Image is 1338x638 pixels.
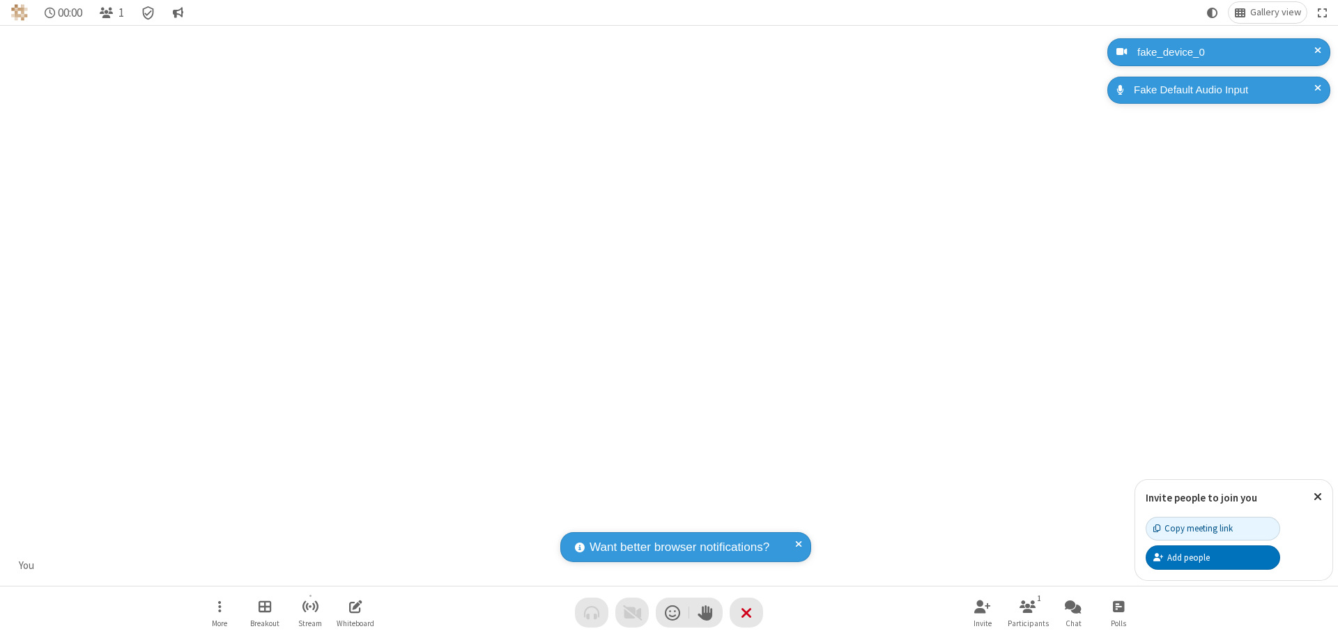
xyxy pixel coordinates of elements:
[1201,2,1224,23] button: Using system theme
[118,6,124,20] span: 1
[1008,619,1049,628] span: Participants
[1303,480,1332,514] button: Close popover
[1052,593,1094,632] button: Open chat
[93,2,130,23] button: Open participant list
[1146,517,1280,540] button: Copy meeting link
[689,598,723,628] button: Raise hand
[1007,593,1049,632] button: Open participant list
[298,619,322,628] span: Stream
[199,593,240,632] button: Open menu
[575,598,608,628] button: Audio problem - check your Internet connection or call by phone
[1146,491,1257,504] label: Invite people to join you
[974,619,992,628] span: Invite
[1033,592,1045,605] div: 1
[167,2,189,23] button: Conversation
[1129,82,1320,98] div: Fake Default Audio Input
[1250,7,1301,18] span: Gallery view
[337,619,374,628] span: Whiteboard
[1132,45,1320,61] div: fake_device_0
[1153,522,1233,535] div: Copy meeting link
[615,598,649,628] button: Video
[1111,619,1126,628] span: Polls
[212,619,227,628] span: More
[1146,545,1280,569] button: Add people
[11,4,28,21] img: QA Selenium DO NOT DELETE OR CHANGE
[1066,619,1082,628] span: Chat
[334,593,376,632] button: Open shared whiteboard
[590,538,769,557] span: Want better browser notifications?
[1098,593,1139,632] button: Open poll
[1312,2,1333,23] button: Fullscreen
[289,593,331,632] button: Start streaming
[250,619,279,628] span: Breakout
[135,2,162,23] div: Meeting details Encryption enabled
[962,593,1003,632] button: Invite participants (⌘+Shift+I)
[656,598,689,628] button: Send a reaction
[58,6,82,20] span: 00:00
[1229,2,1307,23] button: Change layout
[244,593,286,632] button: Manage Breakout Rooms
[730,598,763,628] button: End or leave meeting
[14,558,40,574] div: You
[39,2,89,23] div: Timer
